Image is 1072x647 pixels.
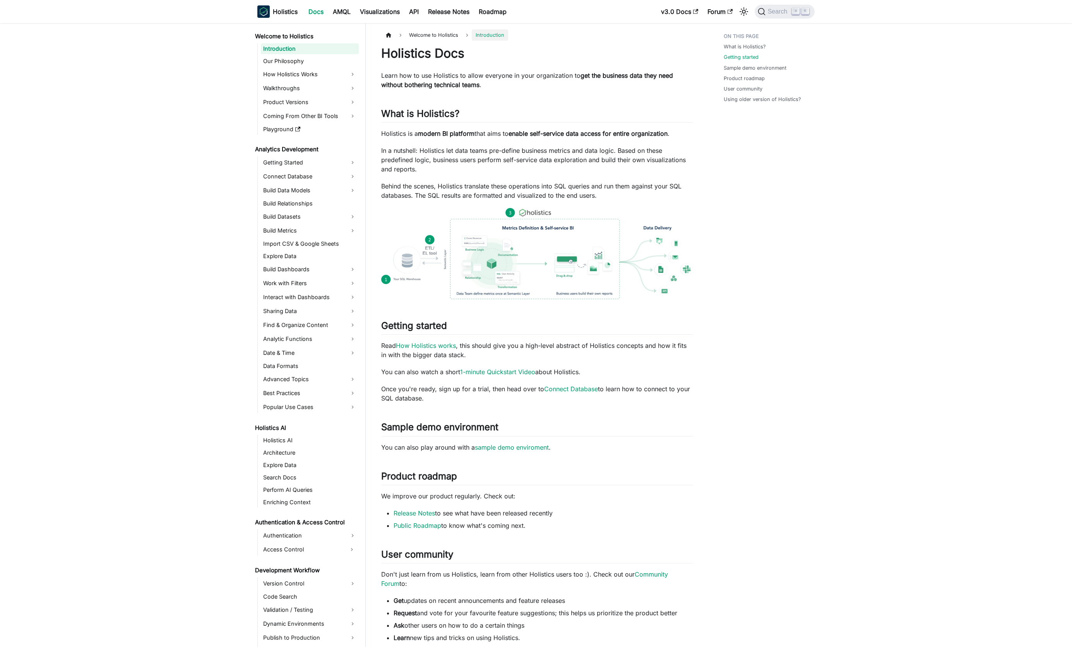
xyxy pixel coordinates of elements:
img: Holistics [257,5,270,18]
a: Authentication [261,529,359,542]
a: Holistics AI [253,423,359,433]
a: Introduction [261,43,359,54]
a: Connect Database [544,385,598,393]
a: Authentication & Access Control [253,517,359,528]
img: How Holistics fits in your Data Stack [381,208,693,299]
li: other users on how to do a certain things [394,621,693,630]
button: Search (Command+K) [755,5,815,19]
a: Welcome to Holistics [253,31,359,42]
a: Data Formats [261,361,359,371]
a: Our Philosophy [261,56,359,67]
a: Home page [381,29,396,41]
a: Product roadmap [724,75,765,82]
a: Holistics AI [261,435,359,446]
strong: Request [394,609,417,617]
p: You can also watch a short about Holistics. [381,367,693,377]
a: Release Notes [394,509,435,517]
a: 1-minute Quickstart Video [460,368,535,376]
a: Playground [261,124,359,135]
a: Dynamic Environments [261,618,359,630]
span: Search [765,8,792,15]
nav: Docs sidebar [250,23,366,647]
a: Development Workflow [253,565,359,576]
a: Getting Started [261,156,359,169]
a: Code Search [261,591,359,602]
a: Validation / Testing [261,604,359,616]
a: Using older version of Holistics? [724,96,801,103]
li: and vote for your favourite feature suggestions; this helps us prioritize the product better [394,608,693,618]
p: Once you're ready, sign up for a trial, then head over to to learn how to connect to your SQL dat... [381,384,693,403]
a: Best Practices [261,387,359,399]
li: to know what's coming next. [394,521,693,530]
p: In a nutshell: Holistics let data teams pre-define business metrics and data logic. Based on thes... [381,146,693,174]
a: Public Roadmap [394,522,441,529]
button: Switch between dark and light mode (currently light mode) [738,5,750,18]
nav: Breadcrumbs [381,29,693,41]
a: AMQL [328,5,355,18]
kbd: K [801,8,809,15]
li: new tips and tricks on using Holistics. [394,633,693,642]
a: v3.0 Docs [656,5,703,18]
a: How Holistics Works [261,68,359,80]
li: to see what have been released recently [394,508,693,518]
a: Popular Use Cases [261,401,359,413]
h2: Product roadmap [381,471,693,485]
a: HolisticsHolistics [257,5,298,18]
a: User community [724,85,762,92]
p: Read , this should give you a high-level abstract of Holistics concepts and how it fits in with t... [381,341,693,359]
a: Sample demo environment [724,64,786,72]
p: We improve our product regularly. Check out: [381,491,693,501]
h2: User community [381,549,693,563]
a: Import CSV & Google Sheets [261,238,359,249]
p: Holistics is a that aims to . [381,129,693,138]
h2: Getting started [381,320,693,335]
a: Enriching Context [261,497,359,508]
b: Holistics [273,7,298,16]
a: Work with Filters [261,277,359,289]
a: Date & Time [261,347,359,359]
a: API [404,5,423,18]
h1: Holistics Docs [381,46,693,61]
a: Walkthroughs [261,82,359,94]
strong: Ask [394,621,404,629]
p: Learn how to use Holistics to allow everyone in your organization to . [381,71,693,89]
a: Getting started [724,53,759,61]
a: Build Metrics [261,224,359,237]
a: Version Control [261,577,359,590]
strong: Get [394,597,404,604]
a: Find & Organize Content [261,319,359,331]
a: Build Datasets [261,211,359,223]
a: Build Data Models [261,184,359,197]
button: Expand sidebar category 'Access Control' [345,543,359,556]
a: Interact with Dashboards [261,291,359,303]
a: Docs [304,5,328,18]
a: Product Versions [261,96,359,108]
span: Welcome to Holistics [405,29,462,41]
kbd: ⌘ [792,8,800,15]
p: Don't just learn from us Holistics, learn from other Holistics users too :). Check out our to: [381,570,693,588]
strong: enable self-service data access for entire organization [509,130,668,137]
a: Build Relationships [261,198,359,209]
a: Coming From Other BI Tools [261,110,359,122]
a: Sharing Data [261,305,359,317]
a: Perform AI Queries [261,484,359,495]
a: Architecture [261,447,359,458]
a: Access Control [261,543,345,556]
a: Explore Data [261,460,359,471]
a: Analytics Development [253,144,359,155]
p: Behind the scenes, Holistics translate these operations into SQL queries and run them against you... [381,181,693,200]
a: Community Forum [381,570,668,587]
a: Publish to Production [261,632,359,644]
strong: modern BI platform [418,130,474,137]
a: Build Dashboards [261,263,359,276]
a: What is Holistics? [724,43,766,50]
a: Analytic Functions [261,333,359,345]
h2: What is Holistics? [381,108,693,123]
a: sample demo enviroment [475,443,549,451]
a: Advanced Topics [261,373,359,385]
a: How Holistics works [396,342,456,349]
a: Forum [703,5,737,18]
strong: Learn [394,634,410,642]
a: Search Docs [261,472,359,483]
li: updates on recent announcements and feature releases [394,596,693,605]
